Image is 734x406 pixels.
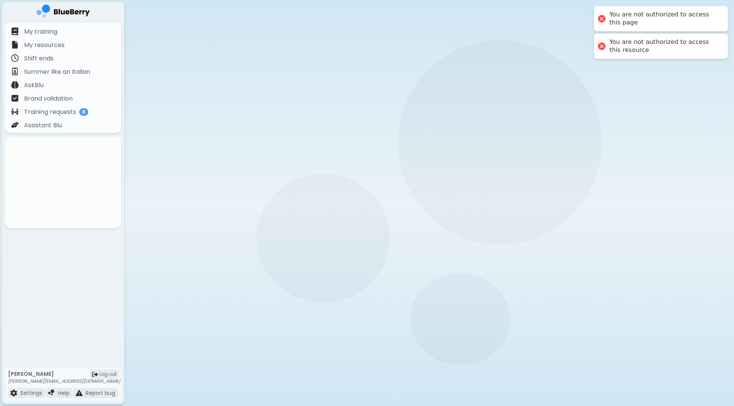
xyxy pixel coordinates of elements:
[10,390,17,396] img: file icon
[11,68,19,75] img: file icon
[11,94,19,102] img: file icon
[8,370,120,377] p: [PERSON_NAME]
[79,108,88,116] span: 8
[24,67,90,76] p: Summer like an Italian
[58,390,70,396] p: Help
[11,54,19,62] img: file icon
[609,11,720,27] div: You are not authorized to access this page
[11,81,19,89] img: file icon
[11,41,19,49] img: file icon
[11,121,19,129] img: file icon
[11,108,19,115] img: file icon
[24,27,57,36] p: My training
[76,390,83,396] img: file icon
[48,390,55,396] img: file icon
[24,81,44,90] p: AskBlu
[36,5,90,20] img: company logo
[24,121,62,130] p: Assistant Blu
[8,378,120,384] p: [PERSON_NAME][EMAIL_ADDRESS][DOMAIN_NAME]
[24,54,54,63] p: Shift ends
[11,28,19,35] img: file icon
[86,390,115,396] p: Report bug
[609,38,720,54] div: You are not authorized to access this resource
[20,390,42,396] p: Settings
[24,41,65,50] p: My resources
[24,94,73,103] p: Brand validation
[92,372,98,377] img: logout
[24,107,76,117] p: Training requests
[99,371,117,377] span: Log out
